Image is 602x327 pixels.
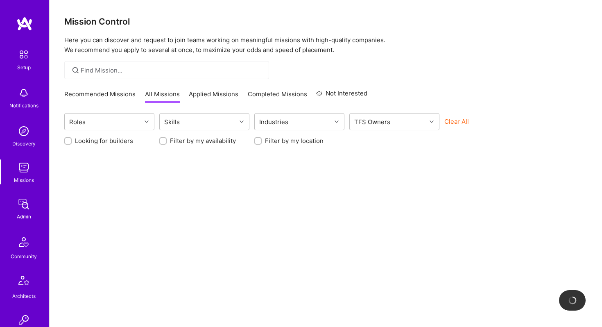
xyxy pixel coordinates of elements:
div: Setup [17,63,31,72]
img: Community [14,232,34,252]
img: Architects [14,272,34,292]
i: icon Chevron [145,120,149,124]
img: setup [15,46,32,63]
i: icon Chevron [430,120,434,124]
a: Completed Missions [248,90,307,103]
img: logo [16,16,33,31]
div: Roles [67,116,88,128]
i: icon Chevron [240,120,244,124]
div: Community [11,252,37,261]
div: Discovery [12,139,36,148]
img: loading [568,296,577,304]
div: Admin [17,212,31,221]
div: Architects [12,292,36,300]
a: Recommended Missions [64,90,136,103]
button: Clear All [444,117,469,126]
label: Filter by my location [265,136,324,145]
a: All Missions [145,90,180,103]
img: bell [16,85,32,101]
div: Industries [257,116,290,128]
input: Find Mission... [81,66,263,75]
a: Not Interested [316,89,367,103]
a: Applied Missions [189,90,238,103]
p: Here you can discover and request to join teams working on meaningful missions with high-quality ... [64,35,587,55]
div: Missions [14,176,34,184]
img: admin teamwork [16,196,32,212]
label: Looking for builders [75,136,133,145]
img: discovery [16,123,32,139]
h3: Mission Control [64,16,587,27]
div: Skills [162,116,182,128]
div: TFS Owners [352,116,392,128]
div: Notifications [9,101,38,110]
img: teamwork [16,159,32,176]
label: Filter by my availability [170,136,236,145]
i: icon SearchGrey [71,66,80,75]
i: icon Chevron [335,120,339,124]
